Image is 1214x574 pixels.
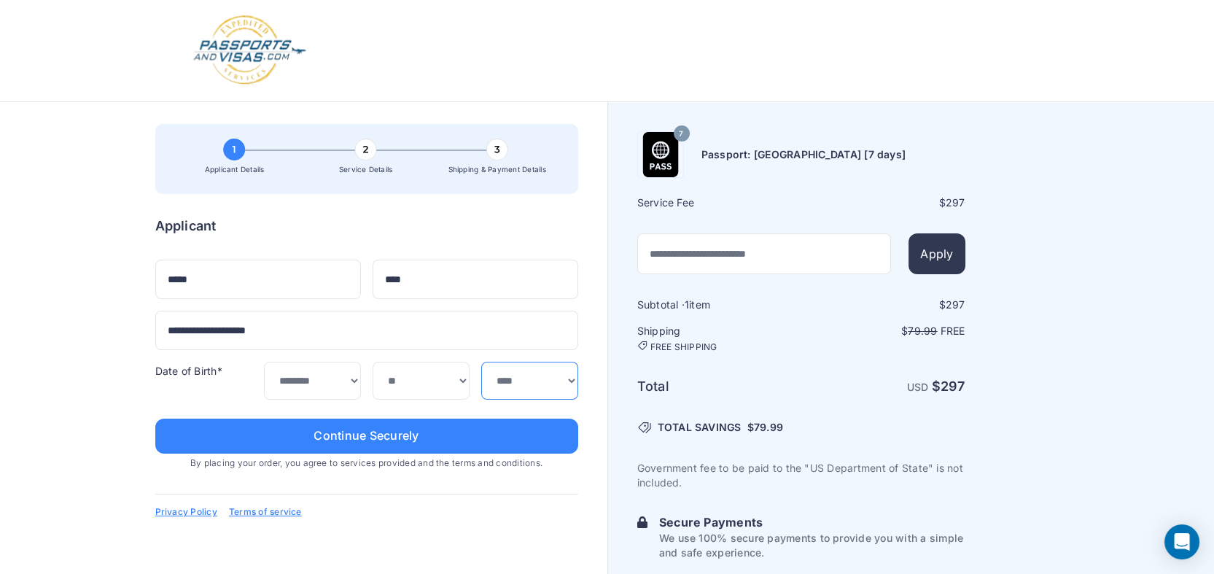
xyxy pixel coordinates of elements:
[637,195,800,210] h6: Service Fee
[907,381,929,393] span: USD
[803,195,965,210] div: $
[803,298,965,312] div: $
[637,376,800,397] h6: Total
[155,506,217,518] a: Privacy Policy
[659,531,965,560] p: We use 100% secure payments to provide you with a simple and safe experience.
[155,454,578,473] span: By placing your order, you agree to services provided and the terms and conditions.
[638,132,683,177] img: Product Name
[685,298,689,311] span: 1
[908,233,965,274] button: Apply
[229,506,302,518] a: Terms of service
[941,379,965,394] span: 297
[637,298,800,312] h6: Subtotal · item
[932,379,965,394] strong: $
[658,420,742,435] span: TOTAL SAVINGS
[637,324,800,353] h6: Shipping
[803,324,965,338] p: $
[659,513,965,531] h6: Secure Payments
[155,216,217,236] h6: Applicant
[941,325,965,337] span: Free
[679,125,683,144] span: 7
[650,341,717,353] span: FREE SHIPPING
[1164,524,1199,559] div: Open Intercom Messenger
[155,419,578,454] button: Continue Securely
[754,421,783,433] span: 79.99
[946,298,965,311] span: 297
[192,15,308,87] img: Logo
[747,420,783,435] span: $
[946,196,965,209] span: 297
[701,147,906,162] h6: Passport: [GEOGRAPHIC_DATA] [7 days]
[155,365,222,377] label: Date of Birth*
[908,325,937,337] span: 79.99
[637,461,965,490] p: Government fee to be paid to the "US Department of State" is not included.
